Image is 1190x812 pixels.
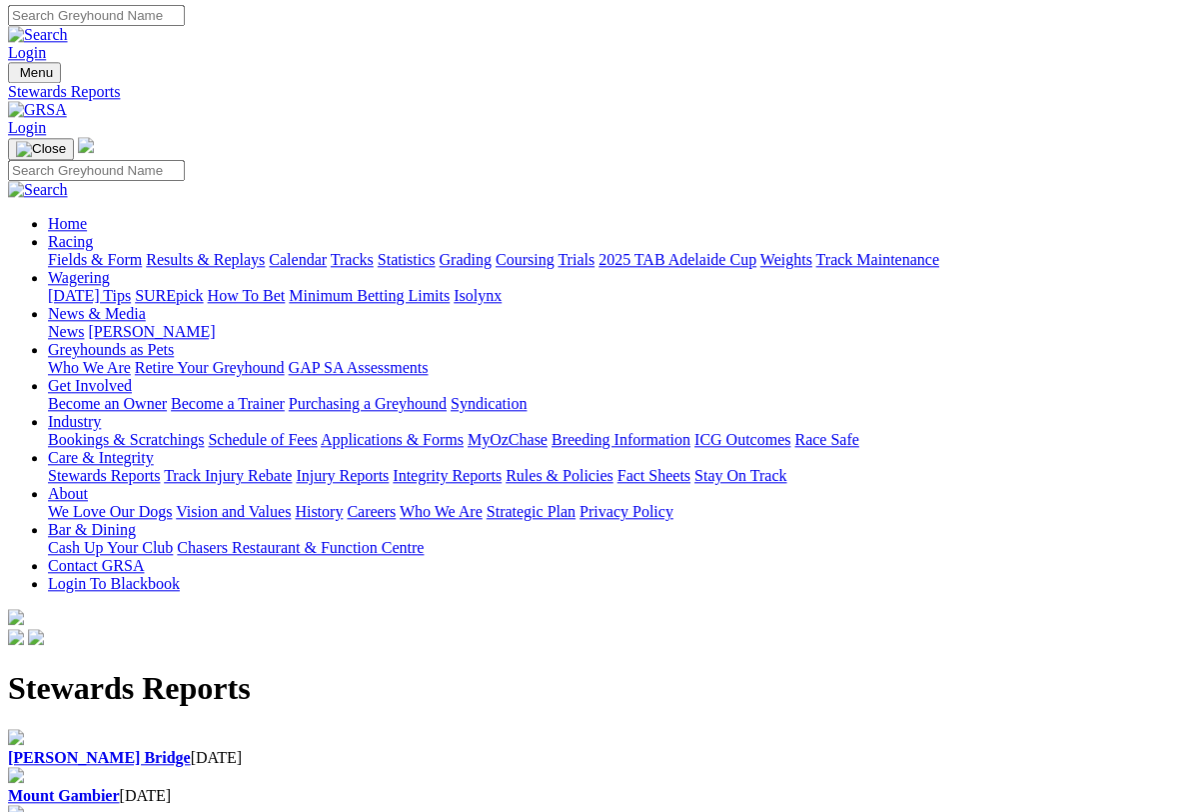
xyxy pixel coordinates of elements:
a: Track Injury Rebate [164,467,292,484]
img: Search [8,181,68,199]
button: Toggle navigation [8,62,61,83]
a: Privacy Policy [580,503,673,520]
a: Greyhounds as Pets [48,341,174,358]
a: SUREpick [135,287,203,304]
a: Home [48,215,87,232]
a: Race Safe [794,431,858,448]
a: Stewards Reports [48,467,160,484]
a: [PERSON_NAME] Bridge [8,749,191,766]
a: Careers [347,503,396,520]
img: twitter.svg [28,629,44,645]
button: Toggle navigation [8,138,74,160]
div: Wagering [48,287,1182,305]
a: Rules & Policies [506,467,613,484]
a: Chasers Restaurant & Function Centre [177,539,424,556]
a: Stay On Track [694,467,786,484]
a: Login [8,119,46,136]
img: facebook.svg [8,629,24,645]
a: Results & Replays [146,251,265,268]
a: Bar & Dining [48,521,136,538]
a: Vision and Values [176,503,291,520]
a: News [48,323,84,340]
a: Schedule of Fees [208,431,317,448]
a: ICG Outcomes [694,431,790,448]
a: Racing [48,233,93,250]
a: Syndication [451,395,527,412]
img: logo-grsa-white.png [78,137,94,153]
a: Bookings & Scratchings [48,431,204,448]
a: [DATE] Tips [48,287,131,304]
input: Search [8,5,185,26]
a: Care & Integrity [48,449,154,466]
div: Get Involved [48,395,1182,413]
a: Grading [440,251,492,268]
a: [PERSON_NAME] [88,323,215,340]
span: Menu [20,65,53,80]
a: How To Bet [208,287,286,304]
a: Tracks [331,251,374,268]
a: Applications & Forms [321,431,464,448]
div: [DATE] [8,787,1182,805]
div: [DATE] [8,749,1182,767]
a: Breeding Information [552,431,690,448]
a: Calendar [269,251,327,268]
input: Search [8,160,185,181]
div: About [48,503,1182,521]
a: GAP SA Assessments [289,359,429,376]
div: News & Media [48,323,1182,341]
a: Become a Trainer [171,395,285,412]
a: Track Maintenance [816,251,939,268]
a: MyOzChase [468,431,548,448]
a: Industry [48,413,101,430]
a: Weights [760,251,812,268]
div: Industry [48,431,1182,449]
a: Who We Are [48,359,131,376]
a: Retire Your Greyhound [135,359,285,376]
a: Stewards Reports [8,83,1182,101]
a: Become an Owner [48,395,167,412]
div: Greyhounds as Pets [48,359,1182,377]
div: Racing [48,251,1182,269]
a: Integrity Reports [393,467,502,484]
a: Login [8,44,46,61]
a: Cash Up Your Club [48,539,173,556]
img: file-red.svg [8,767,24,783]
a: Isolynx [454,287,502,304]
a: Statistics [378,251,436,268]
img: Search [8,26,68,44]
a: We Love Our Dogs [48,503,172,520]
a: About [48,485,88,502]
img: logo-grsa-white.png [8,609,24,625]
a: Trials [558,251,595,268]
a: Wagering [48,269,110,286]
img: GRSA [8,101,67,119]
a: News & Media [48,305,146,322]
div: Care & Integrity [48,467,1182,485]
a: Mount Gambier [8,787,120,804]
a: Strategic Plan [487,503,576,520]
a: Contact GRSA [48,557,144,574]
a: Get Involved [48,377,132,394]
a: Minimum Betting Limits [289,287,450,304]
img: Close [16,141,66,157]
a: Purchasing a Greyhound [289,395,447,412]
img: file-red.svg [8,729,24,745]
a: Login To Blackbook [48,575,180,592]
a: Fact Sheets [617,467,690,484]
a: Injury Reports [296,467,389,484]
a: Fields & Form [48,251,142,268]
a: History [295,503,343,520]
a: 2025 TAB Adelaide Cup [598,251,756,268]
a: Coursing [496,251,555,268]
h1: Stewards Reports [8,670,1182,707]
a: Who We Are [400,503,483,520]
div: Bar & Dining [48,539,1182,557]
